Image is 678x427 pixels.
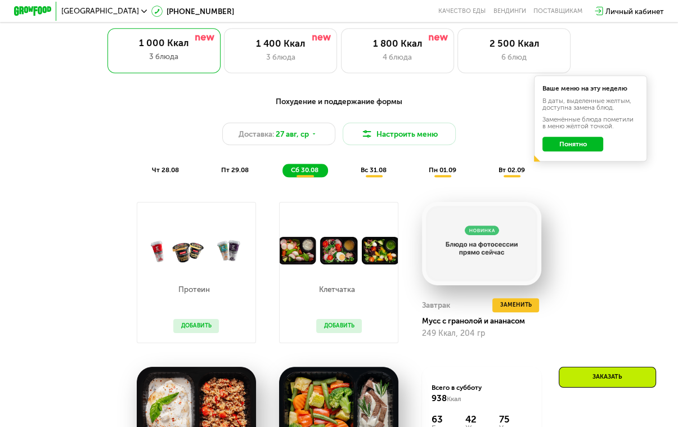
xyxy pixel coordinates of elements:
[542,86,638,92] div: Ваше меню на эту неделю
[234,38,327,49] div: 1 400 Ккал
[500,300,532,310] span: Заменить
[468,51,560,62] div: 6 блюд
[468,38,560,49] div: 2 500 Ккал
[173,319,219,333] button: Добавить
[422,298,450,312] div: Завтрак
[316,286,357,293] p: Клетчатка
[173,286,214,293] p: Протеин
[447,395,461,403] span: Ккал
[429,166,456,174] span: пн 01.09
[152,166,179,174] span: чт 28.08
[492,298,539,312] button: Заменить
[60,96,618,107] div: Похудение и поддержание формы
[343,123,456,145] button: Настроить меню
[559,367,656,388] div: Заказать
[117,51,211,62] div: 3 блюда
[432,413,452,425] div: 63
[493,7,526,15] a: Вендинги
[351,51,444,62] div: 4 блюда
[542,98,638,111] div: В даты, выделенные желтым, доступна замена блюд.
[438,7,486,15] a: Качество еды
[361,166,387,174] span: вс 31.08
[542,137,603,152] button: Понятно
[422,329,541,338] div: 249 Ккал, 204 гр
[234,51,327,62] div: 3 блюда
[605,6,664,17] div: Личный кабинет
[533,7,582,15] div: поставщикам
[422,316,549,326] div: Мусс с гранолой и ананасом
[351,38,444,49] div: 1 800 Ккал
[499,413,532,425] div: 75
[316,319,362,333] button: Добавить
[432,393,447,403] span: 938
[276,128,309,140] span: 27 авг, ср
[499,166,525,174] span: вт 02.09
[239,128,274,140] span: Доставка:
[221,166,249,174] span: пт 29.08
[151,6,234,17] a: [PHONE_NUMBER]
[432,383,532,404] div: Всего в субботу
[465,413,486,425] div: 42
[117,37,211,48] div: 1 000 Ккал
[291,166,318,174] span: сб 30.08
[542,116,638,129] div: Заменённые блюда пометили в меню жёлтой точкой.
[61,7,139,15] span: [GEOGRAPHIC_DATA]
